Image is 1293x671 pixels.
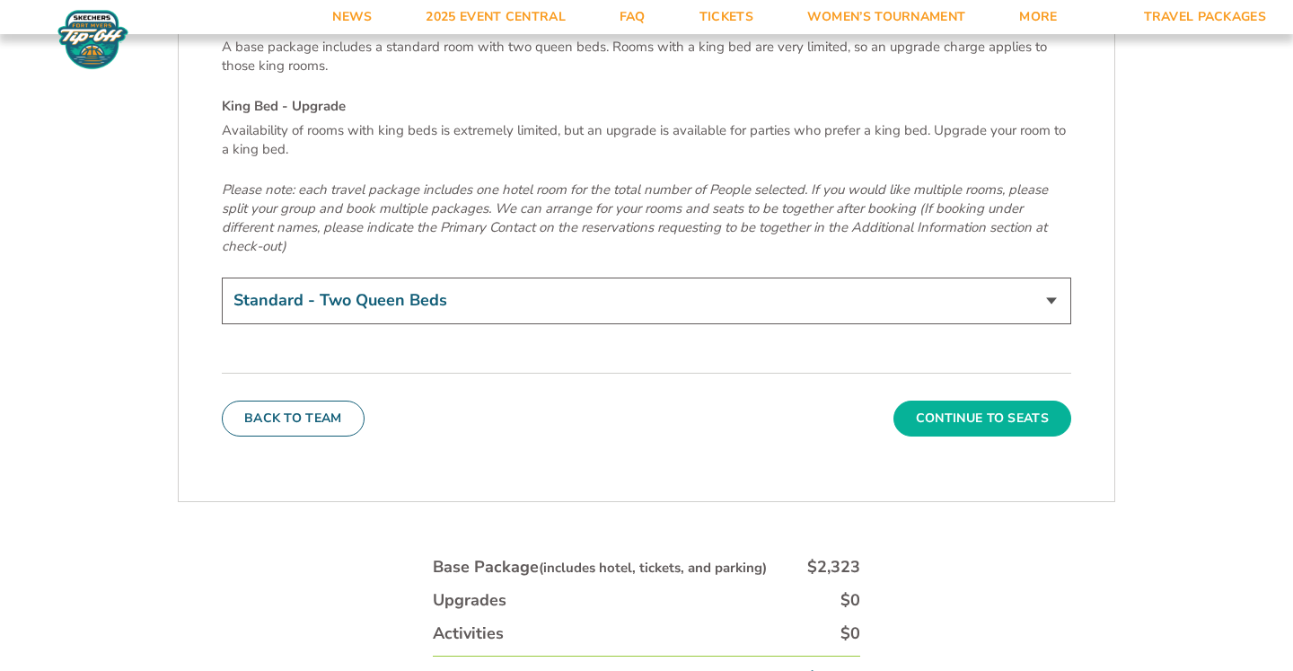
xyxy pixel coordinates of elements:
[222,38,1071,75] p: A base package includes a standard room with two queen beds. Rooms with a king bed are very limit...
[222,121,1071,159] p: Availability of rooms with king beds is extremely limited, but an upgrade is available for partie...
[433,622,504,645] div: Activities
[54,9,132,70] img: Fort Myers Tip-Off
[433,556,767,578] div: Base Package
[840,589,860,612] div: $0
[539,559,767,577] small: (includes hotel, tickets, and parking)
[840,622,860,645] div: $0
[222,97,1071,116] h4: King Bed - Upgrade
[222,401,365,437] button: Back To Team
[893,401,1071,437] button: Continue To Seats
[222,181,1048,255] em: Please note: each travel package includes one hotel room for the total number of People selected....
[433,589,506,612] div: Upgrades
[807,556,860,578] div: $2,323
